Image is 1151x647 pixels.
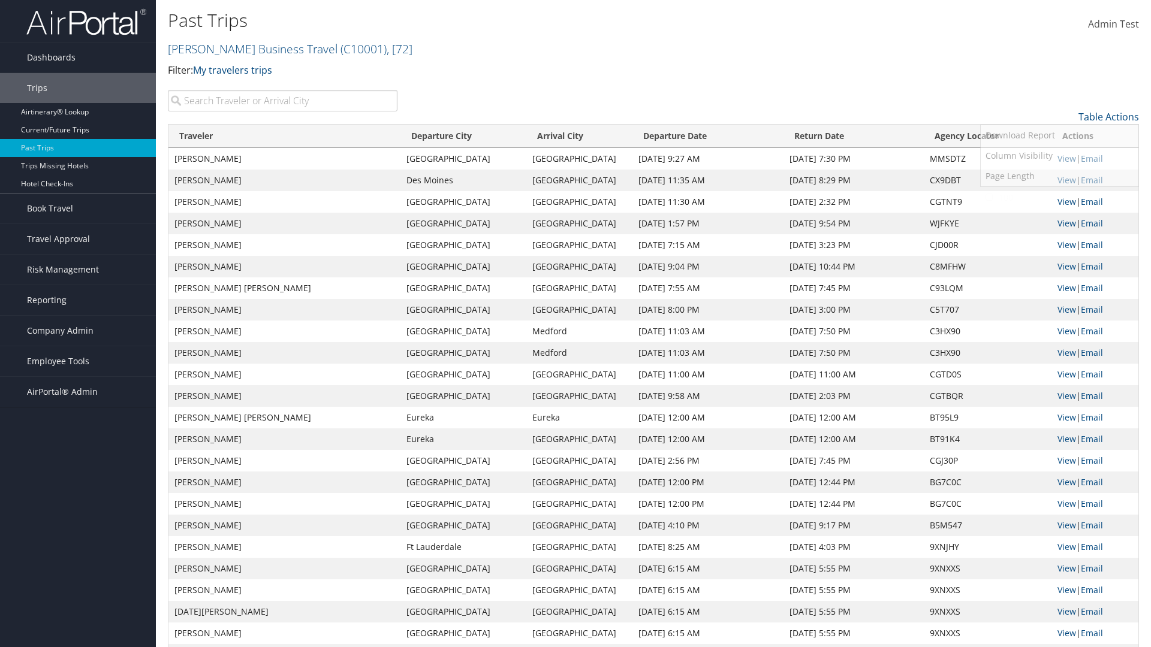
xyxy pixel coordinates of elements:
a: 10 [981,126,1138,147]
img: airportal-logo.png [26,8,146,36]
span: Reporting [27,285,67,315]
span: AirPortal® Admin [27,377,98,407]
span: Travel Approval [27,224,90,254]
span: Employee Tools [27,346,89,376]
span: Book Travel [27,194,73,223]
a: 25 [981,147,1138,167]
a: 50 [981,167,1138,188]
span: Risk Management [27,255,99,285]
span: Company Admin [27,316,94,346]
a: 100 [981,188,1138,208]
span: Dashboards [27,43,76,72]
span: Trips [27,73,47,103]
a: Download Report [981,125,1138,146]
